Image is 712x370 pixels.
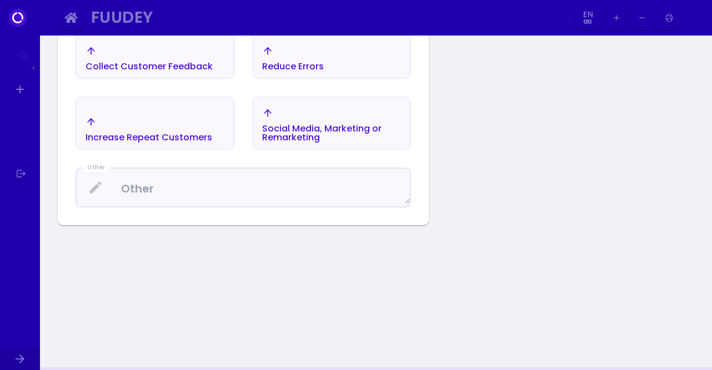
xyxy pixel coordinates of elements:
div: Collect Customer Feedback [86,62,213,71]
img: Image [684,9,701,27]
div: Social Media, Marketing or Remarketing [262,124,401,142]
div: Fuudey [91,11,561,24]
div: Reduce Errors [262,62,324,71]
button: Social Media, Marketing or Remarketing [252,97,411,150]
button: Increase Repeat Customers [76,97,234,150]
button: Reduce Errors [252,26,411,79]
button: Collect Customer Feedback [76,26,234,79]
button: Fuudey [87,6,572,31]
div: Increase Repeat Customers [86,133,212,142]
div: Other [83,163,109,172]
